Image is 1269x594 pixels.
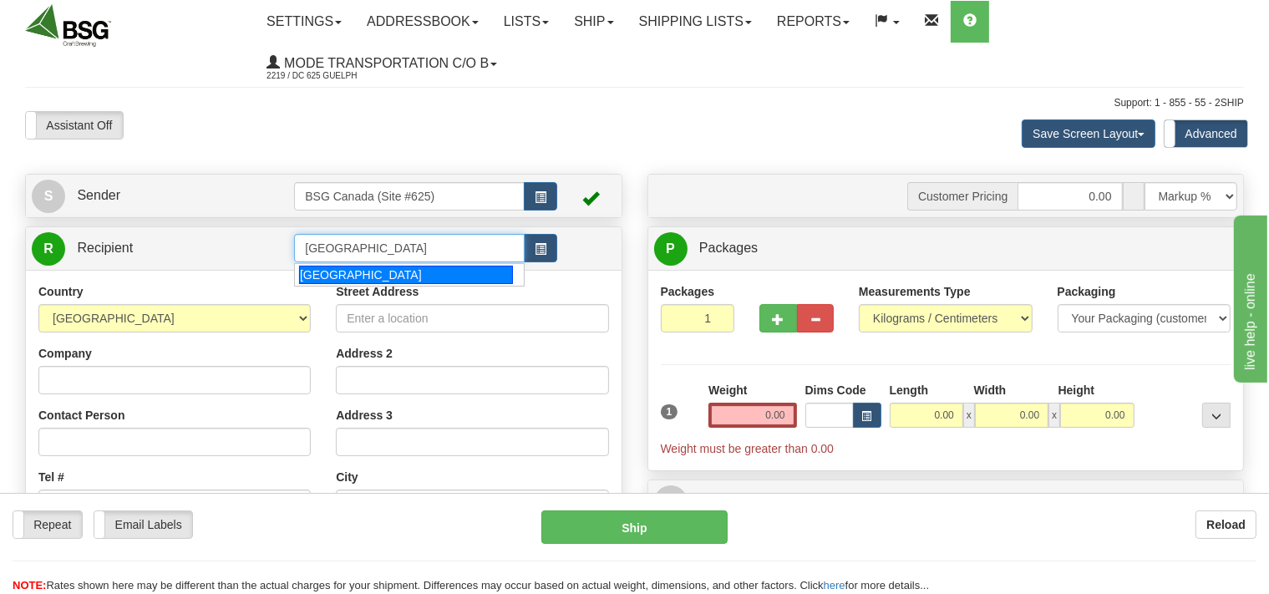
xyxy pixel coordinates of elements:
[13,10,155,30] div: live help - online
[280,56,489,70] span: Mode Transportation c/o B
[1048,403,1060,428] span: x
[38,407,124,424] label: Contact Person
[699,241,758,255] span: Packages
[859,283,971,300] label: Measurements Type
[661,283,715,300] label: Packages
[627,1,764,43] a: Shipping lists
[824,579,845,591] a: here
[94,511,192,538] label: Email Labels
[974,382,1007,399] label: Width
[654,485,688,519] span: I
[708,382,747,399] label: Weight
[294,182,524,211] input: Sender Id
[266,68,392,84] span: 2219 / DC 625 Guelph
[254,43,510,84] a: Mode Transportation c/o B 2219 / DC 625 Guelph
[541,510,728,544] button: Ship
[26,112,123,139] label: Assistant Off
[299,266,513,284] div: [GEOGRAPHIC_DATA]
[32,232,65,266] span: R
[336,407,393,424] label: Address 3
[77,188,120,202] span: Sender
[907,182,1018,211] span: Customer Pricing
[890,382,929,399] label: Length
[38,469,64,485] label: Tel #
[336,304,608,333] input: Enter a location
[25,96,1244,110] div: Support: 1 - 855 - 55 - 2SHIP
[1231,211,1267,382] iframe: chat widget
[661,404,678,419] span: 1
[254,1,354,43] a: Settings
[336,283,419,300] label: Street Address
[354,1,491,43] a: Addressbook
[561,1,626,43] a: Ship
[32,180,65,213] span: S
[1058,382,1095,399] label: Height
[294,234,524,262] input: Recipient Id
[764,1,862,43] a: Reports
[654,232,688,266] span: P
[336,345,393,362] label: Address 2
[1206,518,1246,531] b: Reload
[13,579,46,591] span: NOTE:
[654,231,1238,266] a: P Packages
[491,1,561,43] a: Lists
[25,4,111,47] img: logo2219.jpg
[336,469,358,485] label: City
[1195,510,1256,539] button: Reload
[13,511,82,538] label: Repeat
[1022,119,1155,148] button: Save Screen Layout
[1165,120,1247,147] label: Advanced
[805,382,866,399] label: Dims Code
[77,241,133,255] span: Recipient
[963,403,975,428] span: x
[654,485,1238,519] a: IAdditional Info
[32,231,265,266] a: R Recipient
[32,179,294,213] a: S Sender
[661,442,835,455] span: Weight must be greater than 0.00
[38,283,84,300] label: Country
[1058,283,1116,300] label: Packaging
[38,345,92,362] label: Company
[1202,403,1231,428] div: ...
